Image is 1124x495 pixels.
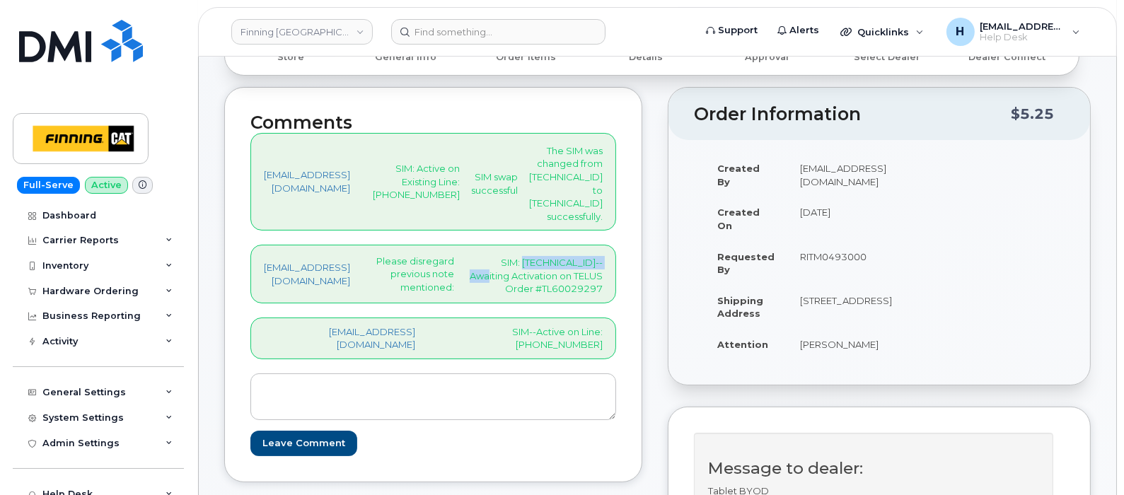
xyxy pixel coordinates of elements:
p: Details [591,51,700,64]
td: [PERSON_NAME] [787,329,905,360]
span: [EMAIL_ADDRESS][DOMAIN_NAME] [980,21,1065,32]
span: Quicklinks [857,26,909,37]
td: [EMAIL_ADDRESS][DOMAIN_NAME] [787,153,905,197]
strong: Requested By [717,251,775,276]
td: RITM0493000 [787,241,905,285]
p: SIM swap successful [471,170,518,197]
p: General Info [351,51,460,64]
a: Alerts [767,16,829,45]
td: [STREET_ADDRESS] [787,285,905,329]
p: SIM: Active on Existing Line: [PHONE_NUMBER] [373,162,460,202]
p: Approval [712,51,821,64]
a: [EMAIL_ADDRESS][DOMAIN_NAME] [264,325,415,351]
strong: Created By [717,163,760,187]
p: Store [242,51,340,64]
div: Quicklinks [830,18,934,46]
a: Support [696,16,767,45]
td: [DATE] [787,197,905,240]
span: Help Desk [980,32,1065,43]
strong: Created On [717,206,760,231]
p: Order Items [471,51,580,64]
h2: Comments [250,113,616,133]
h2: Order Information [694,105,1011,124]
div: hakaur@dminc.com [937,18,1090,46]
h3: Message to dealer: [708,460,1039,477]
strong: Shipping Address [717,295,763,320]
strong: Attention [717,339,768,350]
input: Find something... [391,19,606,45]
a: [EMAIL_ADDRESS][DOMAIN_NAME] [264,261,350,287]
span: H [956,23,965,40]
a: [EMAIL_ADDRESS][DOMAIN_NAME] [264,168,350,194]
span: Support [718,23,758,37]
p: The SIM was changed from [TECHNICAL_ID] to [TECHNICAL_ID] successfully. [529,144,603,223]
p: Select Dealer [833,51,942,64]
p: SIM--Active on Line: [PHONE_NUMBER] [438,325,603,351]
a: Finning Canada [231,19,373,45]
div: $5.25 [1011,100,1054,127]
span: Alerts [789,23,819,37]
p: SIM: [TECHNICAL_ID]--Awaiting Activation on TELUS Order #TL60029297 [465,256,603,296]
p: Please disregard previous note mentioned: [373,255,454,294]
input: Leave Comment [250,431,357,457]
